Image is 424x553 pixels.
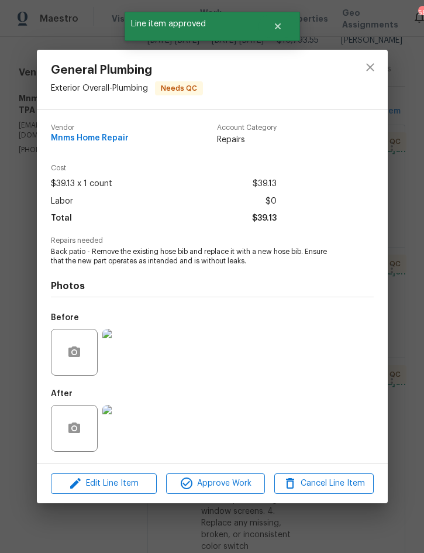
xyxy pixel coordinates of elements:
[166,473,265,494] button: Approve Work
[252,210,277,227] span: $39.13
[125,12,258,36] span: Line item approved
[51,237,374,245] span: Repairs needed
[278,476,370,491] span: Cancel Line Item
[51,84,148,92] span: Exterior Overall - Plumbing
[170,476,261,491] span: Approve Work
[51,247,342,267] span: Back patio - Remove the existing hose bib and replace it with a new hose bib. Ensure that the new...
[217,124,277,132] span: Account Category
[54,476,153,491] span: Edit Line Item
[51,124,129,132] span: Vendor
[356,53,384,81] button: close
[51,164,277,172] span: Cost
[274,473,373,494] button: Cancel Line Item
[51,64,203,77] span: General Plumbing
[51,390,73,398] h5: After
[51,280,374,292] h4: Photos
[51,193,73,210] span: Labor
[51,210,72,227] span: Total
[156,83,202,94] span: Needs QC
[51,134,129,143] span: Mnms Home Repair
[253,176,277,193] span: $39.13
[51,314,79,322] h5: Before
[51,473,157,494] button: Edit Line Item
[258,15,297,38] button: Close
[266,193,277,210] span: $0
[217,134,277,146] span: Repairs
[51,176,112,193] span: $39.13 x 1 count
